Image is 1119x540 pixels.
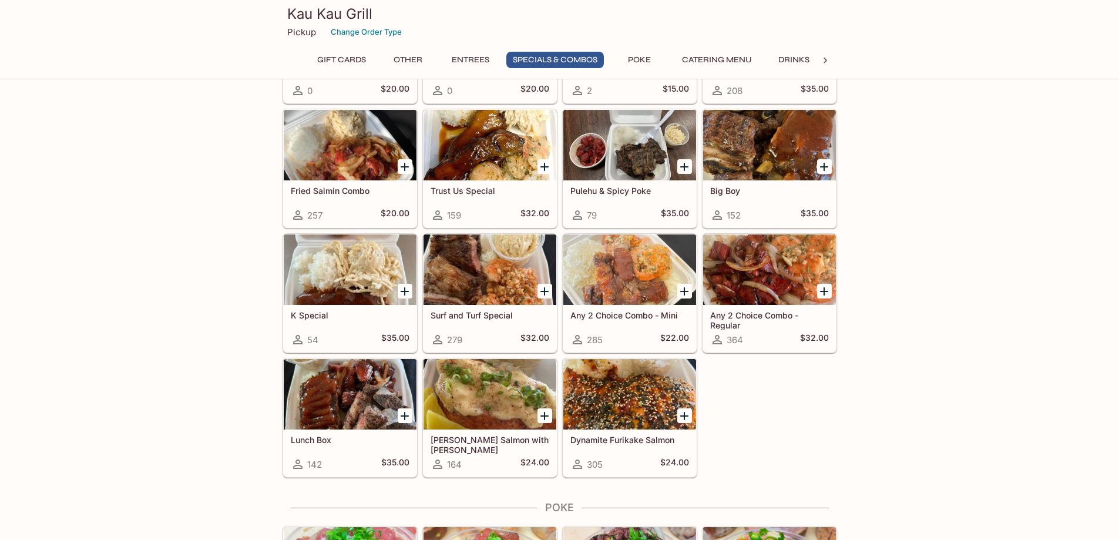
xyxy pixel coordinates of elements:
button: Poke [613,52,666,68]
span: 208 [727,85,742,96]
button: Add Surf and Turf Special [537,284,552,298]
h5: $20.00 [381,83,409,98]
h5: $35.00 [801,208,829,222]
a: Any 2 Choice Combo - Regular364$32.00 [703,234,836,353]
span: 2 [587,85,592,96]
button: Add Fried Saimin Combo [398,159,412,174]
button: Add Ora King Salmon with Aburi Garlic Mayo [537,408,552,423]
button: Entrees [444,52,497,68]
button: Drinks [768,52,821,68]
h5: Trust Us Special [431,186,549,196]
h5: $35.00 [381,333,409,347]
div: Lunch Box [284,359,416,430]
span: 142 [307,459,322,470]
h5: $24.00 [660,457,689,471]
div: Fried Saimin Combo [284,110,416,180]
button: Catering Menu [676,52,758,68]
h3: Kau Kau Grill [287,5,832,23]
button: Add Any 2 Choice Combo - Regular [817,284,832,298]
h4: Poke [283,501,837,514]
a: Trust Us Special159$32.00 [423,109,557,228]
a: Surf and Turf Special279$32.00 [423,234,557,353]
a: Dynamite Furikake Salmon305$24.00 [563,358,697,477]
a: Any 2 Choice Combo - Mini285$22.00 [563,234,697,353]
button: Add Trust Us Special [537,159,552,174]
span: 364 [727,334,743,346]
h5: Pulehu & Spicy Poke [570,186,689,196]
a: Pulehu & Spicy Poke79$35.00 [563,109,697,228]
h5: $35.00 [381,457,409,471]
h5: Surf and Turf Special [431,310,549,320]
h5: Any 2 Choice Combo - Mini [570,310,689,320]
h5: $35.00 [661,208,689,222]
h5: Dynamite Furikake Salmon [570,435,689,445]
h5: $22.00 [660,333,689,347]
h5: Lunch Box [291,435,409,445]
div: K Special [284,234,416,305]
a: Fried Saimin Combo257$20.00 [283,109,417,228]
h5: Big Boy [710,186,829,196]
h5: $32.00 [520,333,549,347]
p: Pickup [287,26,316,38]
h5: Fried Saimin Combo [291,186,409,196]
h5: $32.00 [800,333,829,347]
button: Add Dynamite Furikake Salmon [677,408,692,423]
span: 79 [587,210,597,221]
a: K Special54$35.00 [283,234,417,353]
span: 159 [447,210,461,221]
span: 279 [447,334,462,346]
button: Other [382,52,435,68]
h5: $24.00 [520,457,549,471]
h5: $20.00 [381,208,409,222]
div: Trust Us Special [424,110,556,180]
span: 0 [307,85,312,96]
div: Dynamite Furikake Salmon [563,359,696,430]
span: 257 [307,210,322,221]
h5: $15.00 [663,83,689,98]
button: Add K Special [398,284,412,298]
div: Any 2 Choice Combo - Mini [563,234,696,305]
h5: $35.00 [801,83,829,98]
span: 152 [727,210,741,221]
h5: $32.00 [520,208,549,222]
span: 305 [587,459,603,470]
span: 54 [307,334,318,346]
a: Big Boy152$35.00 [703,109,836,228]
div: Big Boy [703,110,836,180]
h5: $20.00 [520,83,549,98]
h5: [PERSON_NAME] Salmon with [PERSON_NAME] [431,435,549,454]
span: 0 [447,85,452,96]
div: Pulehu & Spicy Poke [563,110,696,180]
span: 164 [447,459,462,470]
button: Change Order Type [325,23,407,41]
h5: K Special [291,310,409,320]
button: Add Pulehu & Spicy Poke [677,159,692,174]
div: Any 2 Choice Combo - Regular [703,234,836,305]
a: Lunch Box142$35.00 [283,358,417,477]
button: Add Any 2 Choice Combo - Mini [677,284,692,298]
div: Surf and Turf Special [424,234,556,305]
button: Specials & Combos [506,52,604,68]
a: [PERSON_NAME] Salmon with [PERSON_NAME]164$24.00 [423,358,557,477]
button: Add Big Boy [817,159,832,174]
h5: Any 2 Choice Combo - Regular [710,310,829,330]
span: 285 [587,334,603,346]
div: Ora King Salmon with Aburi Garlic Mayo [424,359,556,430]
button: Gift Cards [311,52,372,68]
button: Add Lunch Box [398,408,412,423]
